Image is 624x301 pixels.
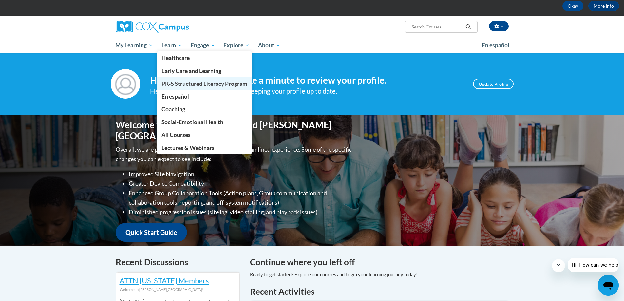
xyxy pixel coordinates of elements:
a: En español [157,90,252,103]
div: Main menu [106,38,519,53]
span: En español [482,42,509,48]
span: Early Care and Learning [161,67,221,74]
span: Healthcare [161,54,190,61]
span: All Courses [161,131,191,138]
span: Lectures & Webinars [161,144,215,151]
a: Quick Start Guide [116,223,187,242]
a: Healthcare [157,51,252,64]
a: About [254,38,285,53]
a: All Courses [157,128,252,141]
a: En español [478,38,514,52]
iframe: Button to launch messaging window [598,275,619,296]
button: Account Settings [489,21,509,31]
h4: Hi [PERSON_NAME]! Take a minute to review your profile. [150,75,463,86]
span: Coaching [161,106,185,113]
a: Coaching [157,103,252,116]
span: Engage [191,41,215,49]
button: Okay [562,1,583,11]
a: Update Profile [473,79,514,89]
a: Engage [186,38,219,53]
button: Search [463,23,473,31]
span: Explore [223,41,250,49]
a: Explore [219,38,254,53]
a: Social-Emotional Health [157,116,252,128]
a: Cox Campus [116,21,240,33]
img: Cox Campus [116,21,189,33]
li: Improved Site Navigation [129,169,353,179]
div: Welcome to [PERSON_NAME][GEOGRAPHIC_DATA]! [120,286,236,293]
span: About [258,41,280,49]
a: More Info [588,1,619,11]
h1: Welcome to the new and improved [PERSON_NAME][GEOGRAPHIC_DATA] [116,120,353,141]
a: My Learning [111,38,158,53]
img: Profile Image [111,69,140,99]
a: PK-5 Structured Literacy Program [157,77,252,90]
h4: Recent Discussions [116,256,240,269]
span: Hi. How can we help? [4,5,53,10]
h1: Recent Activities [250,286,509,297]
p: Overall, we are proud to provide you with a more streamlined experience. Some of the specific cha... [116,145,353,164]
li: Diminished progression issues (site lag, video stalling, and playback issues) [129,207,353,217]
a: Lectures & Webinars [157,141,252,154]
li: Greater Device Compatibility [129,179,353,188]
li: Enhanced Group Collaboration Tools (Action plans, Group communication and collaboration tools, re... [129,188,353,207]
h4: Continue where you left off [250,256,509,269]
iframe: Message from company [568,258,619,272]
span: Learn [161,41,182,49]
span: En español [161,93,189,100]
span: My Learning [115,41,153,49]
span: Social-Emotional Health [161,119,223,125]
input: Search Courses [411,23,463,31]
div: Help improve your experience by keeping your profile up to date. [150,86,463,97]
a: Learn [157,38,186,53]
a: ATTN [US_STATE] Members [120,276,209,285]
span: PK-5 Structured Literacy Program [161,80,247,87]
iframe: Close message [552,259,565,272]
a: Early Care and Learning [157,65,252,77]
